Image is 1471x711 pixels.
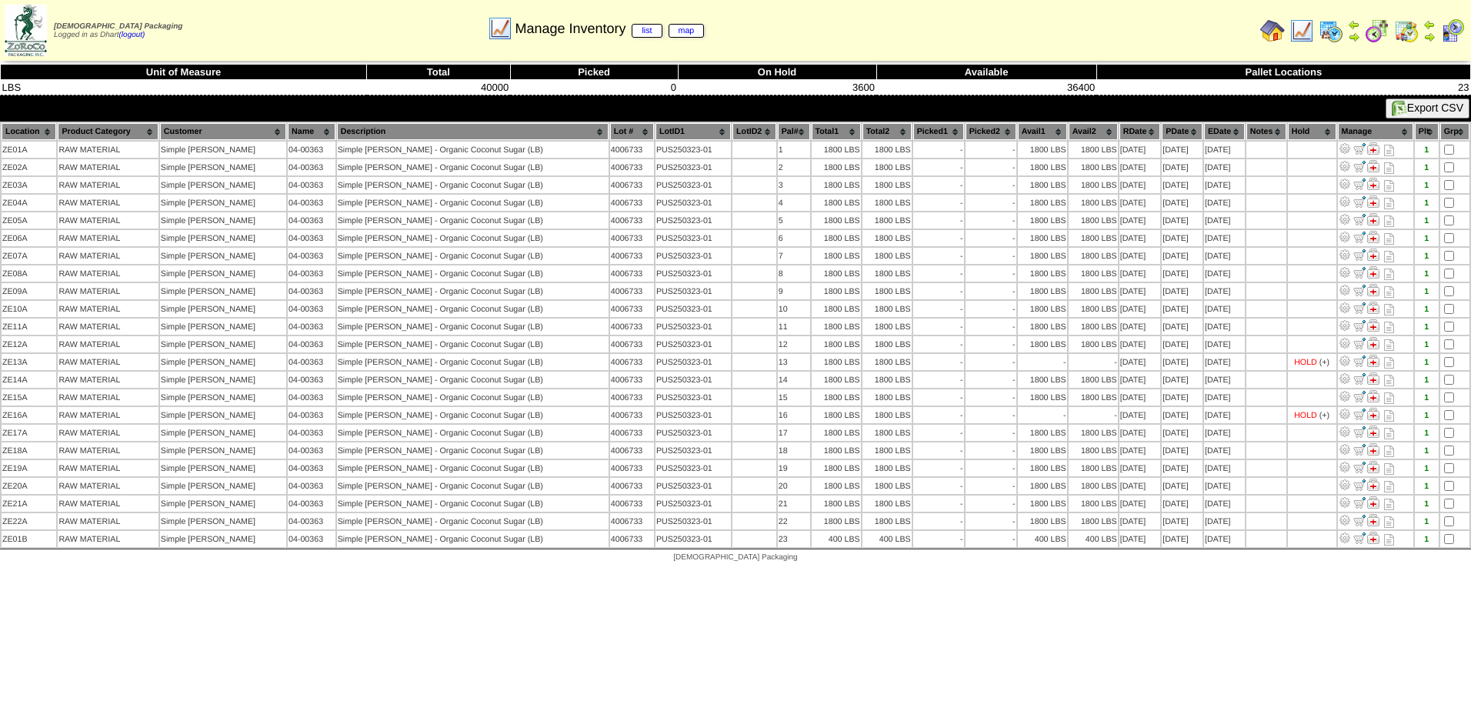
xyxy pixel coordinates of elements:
[160,195,286,211] td: Simple [PERSON_NAME]
[1096,80,1470,95] td: 23
[1319,18,1343,43] img: calendarprod.gif
[1353,142,1366,155] img: Move
[1204,248,1245,264] td: [DATE]
[913,177,964,193] td: -
[1018,123,1067,140] th: Avail1
[610,248,654,264] td: 4006733
[1367,178,1379,190] img: Manage Hold
[862,265,912,282] td: 1800 LBS
[1339,426,1351,438] img: Adjust
[862,283,912,299] td: 1800 LBS
[876,80,1096,95] td: 36400
[1069,230,1118,246] td: 1800 LBS
[1367,479,1379,491] img: Manage Hold
[610,123,654,140] th: Lot #
[288,265,335,282] td: 04-00363
[1367,443,1379,456] img: Manage Hold
[1204,123,1245,140] th: EDate
[1386,98,1469,118] button: Export CSV
[288,123,335,140] th: Name
[1384,180,1394,192] i: Note
[58,123,158,140] th: Product Category
[1339,302,1351,314] img: Adjust
[1338,123,1413,140] th: Manage
[913,212,964,229] td: -
[2,301,56,317] td: ZE10A
[778,265,810,282] td: 8
[966,177,1016,193] td: -
[160,265,286,282] td: Simple [PERSON_NAME]
[1204,159,1245,175] td: [DATE]
[1204,212,1245,229] td: [DATE]
[1162,123,1202,140] th: PDate
[1339,142,1351,155] img: Adjust
[1162,283,1202,299] td: [DATE]
[1348,18,1360,31] img: arrowleft.gif
[1416,181,1438,190] div: 1
[1119,230,1161,246] td: [DATE]
[1440,18,1465,43] img: calendarcustomer.gif
[1069,248,1118,264] td: 1800 LBS
[1367,249,1379,261] img: Manage Hold
[2,177,56,193] td: ZE03A
[1339,390,1351,402] img: Adjust
[655,177,731,193] td: PUS250323-01
[1367,514,1379,526] img: Manage Hold
[862,142,912,158] td: 1800 LBS
[1339,266,1351,279] img: Adjust
[1367,496,1379,509] img: Manage Hold
[1353,408,1366,420] img: Move
[812,212,861,229] td: 1800 LBS
[732,123,776,140] th: LotID2
[1289,18,1314,43] img: line_graph.gif
[1204,265,1245,282] td: [DATE]
[1384,162,1394,174] i: Note
[966,195,1016,211] td: -
[2,283,56,299] td: ZE09A
[966,142,1016,158] td: -
[1384,145,1394,156] i: Note
[610,230,654,246] td: 4006733
[1288,123,1336,140] th: Hold
[1162,159,1202,175] td: [DATE]
[1339,514,1351,526] img: Adjust
[655,159,731,175] td: PUS250323-01
[1119,142,1161,158] td: [DATE]
[655,248,731,264] td: PUS250323-01
[678,65,876,80] th: On Hold
[1339,372,1351,385] img: Adjust
[1119,195,1161,211] td: [DATE]
[337,123,609,140] th: Description
[966,265,1016,282] td: -
[160,283,286,299] td: Simple [PERSON_NAME]
[1119,159,1161,175] td: [DATE]
[913,265,964,282] td: -
[1365,18,1389,43] img: calendarblend.gif
[1204,283,1245,299] td: [DATE]
[778,159,810,175] td: 2
[1367,319,1379,332] img: Manage Hold
[1423,18,1436,31] img: arrowleft.gif
[58,265,158,282] td: RAW MATERIAL
[1416,252,1438,261] div: 1
[1367,195,1379,208] img: Manage Hold
[1339,443,1351,456] img: Adjust
[58,159,158,175] td: RAW MATERIAL
[337,177,609,193] td: Simple [PERSON_NAME] - Organic Coconut Sugar (LB)
[812,195,861,211] td: 1800 LBS
[913,283,964,299] td: -
[337,301,609,317] td: Simple [PERSON_NAME] - Organic Coconut Sugar (LB)
[610,177,654,193] td: 4006733
[337,248,609,264] td: Simple [PERSON_NAME] - Organic Coconut Sugar (LB)
[1119,212,1161,229] td: [DATE]
[1353,213,1366,225] img: Move
[1416,287,1438,296] div: 1
[1353,302,1366,314] img: Move
[288,195,335,211] td: 04-00363
[1353,249,1366,261] img: Move
[1339,160,1351,172] img: Adjust
[1204,195,1245,211] td: [DATE]
[1162,230,1202,246] td: [DATE]
[1069,123,1118,140] th: Avail2
[678,80,876,95] td: 3600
